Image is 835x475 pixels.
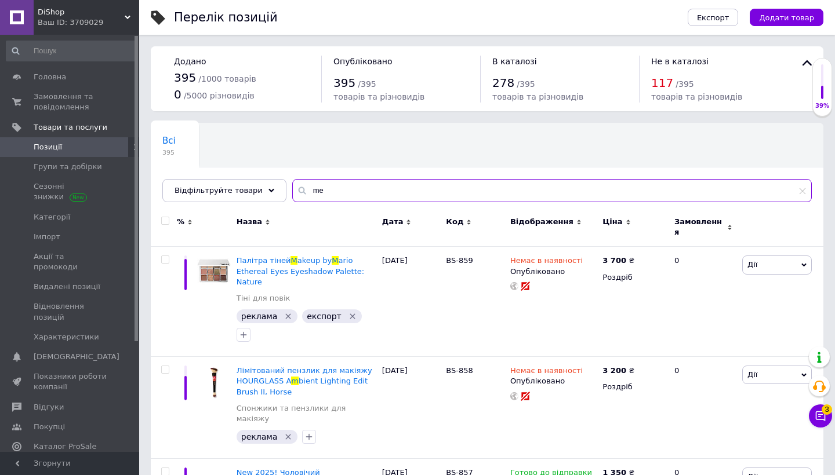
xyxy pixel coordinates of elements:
span: Дата [382,217,404,227]
svg: Видалити мітку [284,312,293,321]
span: Імпорт [34,232,60,242]
span: [DEMOGRAPHIC_DATA] [34,352,119,362]
span: реклама [241,432,278,441]
span: Ціна [602,217,622,227]
span: Додати товар [759,13,814,22]
span: Дії [747,370,757,379]
span: Каталог ProSale [34,441,96,452]
span: Всі [162,136,176,146]
span: експорт [307,312,342,321]
span: В каталозі [492,57,537,66]
span: Категорії [34,212,70,222]
a: Палітра тінейMakeup byMario Ethereal Eyes Eyeshadow Palette: Nature [237,256,364,286]
a: Тіні для повік [237,293,291,304]
span: 0 [174,87,181,101]
span: Акції та промокоди [34,251,107,272]
span: Не в каталозі [651,57,709,66]
span: Позиції [34,142,62,152]
span: Характеристики [34,332,99,342]
div: 39% [813,102,832,110]
span: товарів та різновидів [492,92,583,101]
span: Групи та добірки [34,162,102,172]
b: 3 700 [602,256,626,265]
span: Додано [174,57,206,66]
span: akeup by [297,256,332,265]
span: DiShop [38,7,125,17]
span: % [177,217,184,227]
div: [DATE] [379,247,444,357]
span: товарів та різновидів [333,92,424,101]
div: ₴ [602,366,634,376]
span: Дії [747,260,757,269]
span: / 395 [517,79,535,89]
span: Відображення [510,217,573,227]
span: 395 [174,71,196,85]
span: 117 [651,76,673,90]
span: товарів та різновидів [651,92,742,101]
span: Замовлення [674,217,724,237]
span: Опубліковано [333,57,393,66]
div: Опубліковано [510,376,597,386]
span: Сезонні знижки [34,181,107,202]
img: Палітра тіней Makeup by Mario Ethereal Eyes Eyeshadow Palette: Nature [197,255,231,285]
span: Палітра тіней [237,256,291,265]
span: 395 [333,76,355,90]
div: Опубліковано [510,266,597,277]
span: Лімітований пензлик для макіяжу HOURGLASS A [237,366,372,385]
input: Пошук [6,41,137,61]
span: / 395 [676,79,694,89]
span: M [291,256,297,265]
span: ario Ethereal Eyes Eyeshadow Palette: Nature [237,256,364,286]
span: Експорт [697,13,729,22]
span: 395 [162,148,176,157]
span: / 395 [358,79,376,89]
span: Видалені позиції [34,282,100,292]
span: Немає в наявності [510,256,583,268]
span: bient Lighting Edit Brush II, Horse [237,377,368,396]
span: Відфільтруйте товари [175,186,263,195]
span: Головна [34,72,66,82]
span: M [332,256,338,265]
a: Спонжики та пензлики для макіяжу [237,403,376,424]
div: 0 [667,357,739,459]
div: Роздріб [602,382,665,392]
div: [DATE] [379,357,444,459]
span: Відновлення позицій [34,301,107,322]
b: 3 200 [602,366,626,375]
div: Ваш ID: 3709029 [38,17,139,28]
span: Відгуки [34,402,64,412]
button: Додати товар [750,9,823,26]
span: Код [446,217,463,227]
span: Покупці [34,422,65,432]
span: Немає в наявності [510,366,583,378]
div: 0 [667,247,739,357]
span: 3 [822,404,832,415]
button: Експорт [688,9,739,26]
span: Показники роботи компанії [34,371,107,392]
div: Роздріб [602,272,665,283]
svg: Видалити мітку [284,432,293,441]
img: Лимитированная кисточка для макияжа HOURGLASS Ambient Lighting Edit Brush II, Horse [197,366,231,399]
a: Лімітований пензлик для макіяжу HOURGLASS Ambient Lighting Edit Brush II, Horse [237,366,372,396]
span: реклама [241,312,278,321]
span: 278 [492,76,514,90]
input: Пошук по назві позиції, артикулу і пошуковим запитам [292,179,812,202]
svg: Видалити мітку [348,312,357,321]
div: ₴ [602,255,634,266]
span: / 1000 товарів [198,74,256,83]
span: / 5000 різновидів [184,91,255,100]
span: BS-858 [446,366,473,375]
span: Назва [237,217,262,227]
button: Чат з покупцем3 [809,404,832,427]
span: Товари та послуги [34,122,107,133]
span: Замовлення та повідомлення [34,92,107,112]
span: BS-859 [446,256,473,265]
span: m [291,377,299,385]
div: Перелік позицій [174,12,278,24]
